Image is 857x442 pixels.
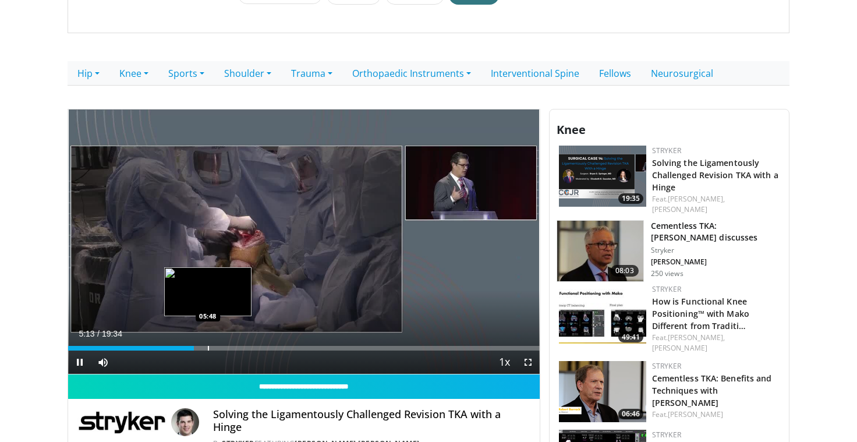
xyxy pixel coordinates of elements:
[652,409,780,420] div: Feat.
[97,329,100,338] span: /
[651,220,782,243] h3: Cementless TKA: [PERSON_NAME] discusses
[559,284,646,345] a: 49:41
[68,61,109,86] a: Hip
[652,430,681,440] a: Stryker
[652,194,780,215] div: Feat.
[171,408,199,436] img: Avatar
[559,361,646,422] img: 1eb89806-1382-42eb-88ed-0f9308ab43c8.png.150x105_q85_crop-smart_upscale.png
[618,332,643,342] span: 49:41
[652,361,681,371] a: Stryker
[91,351,115,374] button: Mute
[652,284,681,294] a: Stryker
[68,109,540,375] video-js: Video Player
[652,343,707,353] a: [PERSON_NAME]
[641,61,723,86] a: Neurosurgical
[164,267,252,316] img: image.jpeg
[213,408,530,433] h4: Solving the Ligamentously Challenged Revision TKA with a Hinge
[516,351,540,374] button: Fullscreen
[68,351,91,374] button: Pause
[652,333,780,353] div: Feat.
[652,296,749,331] a: How is Functional Knee Positioning™ with Mako Different from Traditi…
[214,61,281,86] a: Shoulder
[158,61,214,86] a: Sports
[611,265,639,277] span: 08:03
[652,204,707,214] a: [PERSON_NAME]
[77,408,167,436] img: Stryker
[559,146,646,207] a: 19:35
[618,409,643,419] span: 06:46
[557,221,643,281] img: 4e16d745-737f-4681-a5da-d7437b1bb712.150x105_q85_crop-smart_upscale.jpg
[589,61,641,86] a: Fellows
[109,61,158,86] a: Knee
[281,61,342,86] a: Trauma
[557,122,586,137] span: Knee
[559,146,646,207] img: d0bc407b-43da-4ed6-9d91-ec49560f3b3e.png.150x105_q85_crop-smart_upscale.png
[651,257,782,267] p: [PERSON_NAME]
[668,333,725,342] a: [PERSON_NAME],
[493,351,516,374] button: Playback Rate
[668,194,725,204] a: [PERSON_NAME],
[68,346,540,351] div: Progress Bar
[618,193,643,204] span: 19:35
[651,246,782,255] p: Stryker
[652,373,772,408] a: Cementless TKA: Benefits and Techniques with [PERSON_NAME]
[79,329,94,338] span: 5:13
[559,284,646,345] img: ffdd9326-d8c6-4f24-b7c0-24c655ed4ab2.150x105_q85_crop-smart_upscale.jpg
[342,61,481,86] a: Orthopaedic Instruments
[668,409,723,419] a: [PERSON_NAME]
[652,146,681,155] a: Stryker
[557,220,782,282] a: 08:03 Cementless TKA: [PERSON_NAME] discusses Stryker [PERSON_NAME] 250 views
[652,157,778,193] a: Solving the Ligamentously Challenged Revision TKA with a Hinge
[481,61,589,86] a: Interventional Spine
[102,329,122,338] span: 19:34
[559,361,646,422] a: 06:46
[651,269,684,278] p: 250 views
